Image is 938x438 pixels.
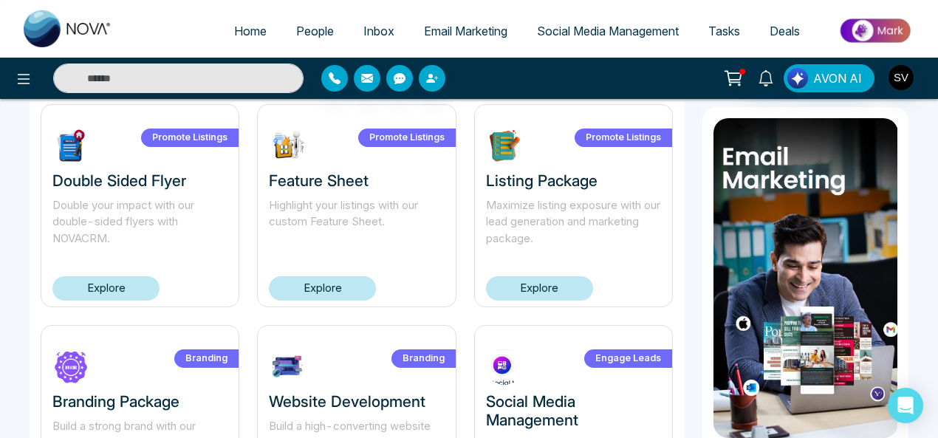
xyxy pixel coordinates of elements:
[755,17,815,45] a: Deals
[889,65,914,90] img: User Avatar
[234,24,267,38] span: Home
[52,276,160,301] a: Explore
[52,127,89,164] img: ZHOM21730738815.jpg
[391,349,456,368] label: Branding
[52,392,227,411] h3: Branding Package
[813,69,862,87] span: AVON AI
[269,276,376,301] a: Explore
[888,388,923,423] div: Open Intercom Messenger
[52,197,227,247] p: Double your impact with our double-sided flyers with NOVACRM.
[52,348,89,385] img: 2AD8I1730320587.jpg
[269,392,444,411] h3: Website Development
[713,118,898,438] img: item1.png
[358,129,456,147] label: Promote Listings
[522,17,694,45] a: Social Media Management
[787,68,808,89] img: Lead Flow
[784,64,874,92] button: AVON AI
[486,197,661,247] p: Maximize listing exposure with our lead generation and marketing package.
[296,24,334,38] span: People
[770,24,800,38] span: Deals
[174,349,239,368] label: Branding
[694,17,755,45] a: Tasks
[575,129,672,147] label: Promote Listings
[409,17,522,45] a: Email Marketing
[584,349,672,368] label: Engage Leads
[486,348,523,385] img: xBhNT1730301685.jpg
[486,392,661,429] h3: Social Media Management
[281,17,349,45] a: People
[363,24,394,38] span: Inbox
[219,17,281,45] a: Home
[708,24,740,38] span: Tasks
[141,129,239,147] label: Promote Listings
[486,276,593,301] a: Explore
[822,14,929,47] img: Market-place.gif
[269,197,444,247] p: Highlight your listings with our custom Feature Sheet.
[269,171,444,190] h3: Feature Sheet
[486,127,523,164] img: 2AeAQ1730737045.jpg
[24,10,112,47] img: Nova CRM Logo
[424,24,507,38] span: Email Marketing
[269,127,306,164] img: D2hWS1730737368.jpg
[537,24,679,38] span: Social Media Management
[349,17,409,45] a: Inbox
[52,171,227,190] h3: Double Sided Flyer
[269,348,306,385] img: SW3NV1730301756.jpg
[486,171,661,190] h3: Listing Package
